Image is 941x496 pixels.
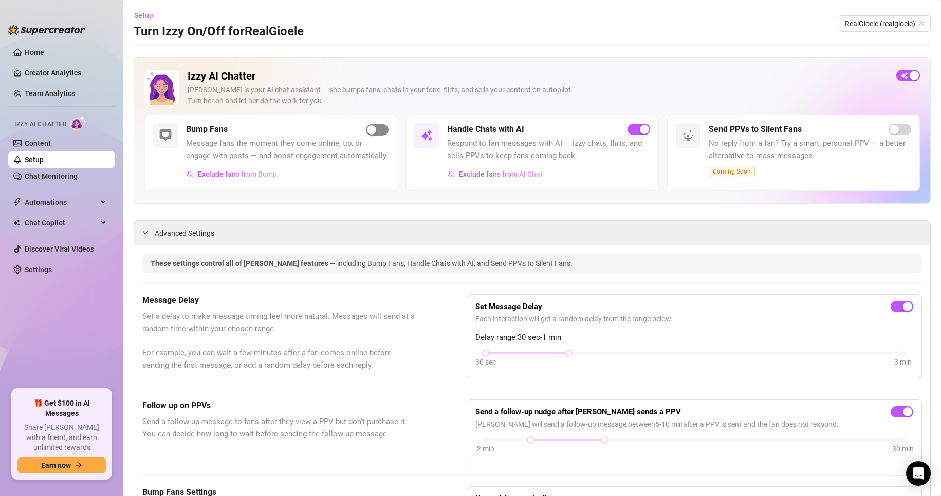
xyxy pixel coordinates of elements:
[187,170,194,178] img: svg%3e
[151,259,330,268] span: These settings control all of [PERSON_NAME] features
[159,129,172,142] img: svg%3e
[892,443,914,454] div: 30 min
[17,457,106,473] button: Earn nowarrow-right
[186,123,228,136] h5: Bump Fans
[142,230,149,236] span: expanded
[906,461,931,486] div: Open Intercom Messenger
[13,219,20,226] img: Chat Copilot
[186,138,389,162] span: Message fans the moment they come online, tip, or engage with posts — and boost engagement automa...
[25,265,52,274] a: Settings
[448,170,455,178] img: svg%3e
[475,418,913,430] span: [PERSON_NAME] will send a follow-up message between 5 - 10 min after a PPV is sent and the fan do...
[17,398,106,418] span: 🎁 Get $100 in AI Messages
[198,170,277,178] span: Exclude fans from Bump
[142,227,155,238] div: expanded
[134,7,161,24] button: Setup
[25,172,78,180] a: Chat Monitoring
[709,138,911,162] span: No reply from a fan? Try a smart, personal PPV — a better alternative to mass messages.
[134,24,304,40] h3: Turn Izzy On/Off for RealGioele
[25,139,51,147] a: Content
[41,461,71,469] span: Earn now
[894,356,912,368] div: 3 min
[142,416,415,440] span: Send a follow-up message to fans after they view a PPV but don't purchase it. You can decide how ...
[330,259,573,268] span: — including Bump Fans, Handle Chats with AI, and Send PPVs to Silent Fans.
[25,194,98,211] span: Automations
[475,313,913,325] span: Each interaction will get a random delay from the range below.
[134,11,153,20] span: Setup
[475,302,542,311] strong: Set Message Delay
[420,129,433,142] img: svg%3e
[25,215,98,231] span: Chat Copilot
[447,123,524,136] h5: Handle Chats with AI
[459,170,543,178] span: Exclude fans from AI Chat
[14,120,66,129] span: Izzy AI Chatter
[186,166,278,182] button: Exclude fans from Bump
[709,166,755,177] span: Coming Soon
[142,294,415,307] h5: Message Delay
[845,16,925,31] span: RealGioele (realgioele)
[25,48,44,56] a: Home
[25,65,107,81] a: Creator Analytics
[919,21,925,27] span: team
[25,156,44,164] a: Setup
[188,70,888,83] h2: Izzy AI Chatter
[142,399,415,412] h5: Follow up on PPVs
[475,356,496,368] div: 30 sec
[75,462,82,469] span: arrow-right
[142,311,415,371] span: Set a delay to make message timing feel more natural. Messages will send at a random time within ...
[13,198,22,206] span: thunderbolt
[477,443,494,454] div: 2 min
[682,129,694,142] img: svg%3e
[155,227,214,239] span: Advanced Settings
[25,245,94,253] a: Discover Viral Videos
[475,407,681,416] strong: Send a follow-up nudge after [PERSON_NAME] sends a PPV
[144,70,179,105] img: Izzy AI Chatter
[188,85,888,106] div: [PERSON_NAME] is your AI chat assistant — she bumps fans, chats in your tone, flirts, and sells y...
[447,166,543,182] button: Exclude fans from AI Chat
[8,25,85,35] img: logo-BBDzfeDw.svg
[447,138,650,162] span: Respond to fan messages with AI — Izzy chats, flirts, and sells PPVs to keep fans coming back.
[475,332,913,344] span: Delay range: 30 sec - 1 min
[709,123,802,136] h5: Send PPVs to Silent Fans
[17,423,106,453] span: Share [PERSON_NAME] with a friend, and earn unlimited rewards
[25,89,75,98] a: Team Analytics
[70,116,86,130] img: AI Chatter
